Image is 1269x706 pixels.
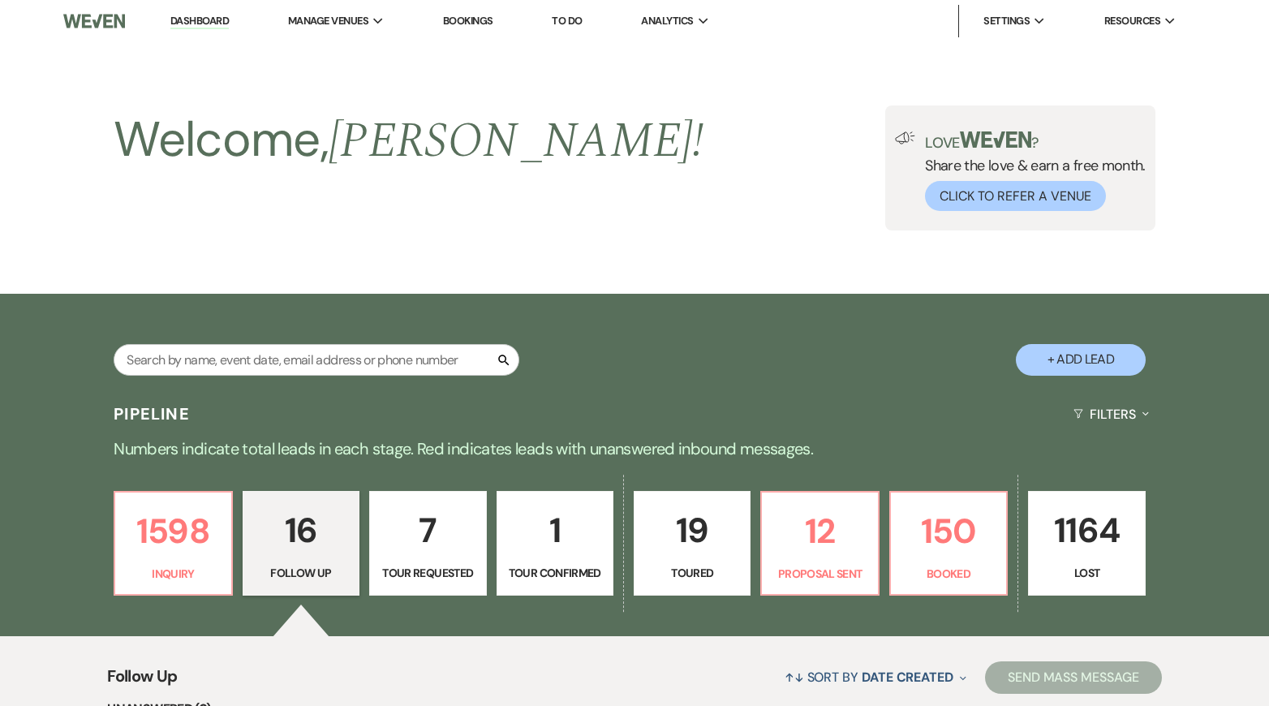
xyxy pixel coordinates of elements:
[497,491,613,596] a: 1Tour Confirmed
[983,13,1030,29] span: Settings
[641,13,693,29] span: Analytics
[772,565,867,583] p: Proposal Sent
[634,491,751,596] a: 19Toured
[507,503,603,557] p: 1
[960,131,1032,148] img: weven-logo-green.svg
[862,669,953,686] span: Date Created
[785,669,804,686] span: ↑↓
[901,565,996,583] p: Booked
[50,436,1219,462] p: Numbers indicate total leads in each stage. Red indicates leads with unanswered inbound messages.
[925,131,1146,150] p: Love ?
[114,491,232,596] a: 1598Inquiry
[125,504,221,558] p: 1598
[925,181,1106,211] button: Click to Refer a Venue
[895,131,915,144] img: loud-speaker-illustration.svg
[1104,13,1160,29] span: Resources
[552,14,582,28] a: To Do
[170,14,229,29] a: Dashboard
[253,503,349,557] p: 16
[114,403,190,425] h3: Pipeline
[772,504,867,558] p: 12
[760,491,879,596] a: 12Proposal Sent
[1028,491,1145,596] a: 1164Lost
[901,504,996,558] p: 150
[288,13,368,29] span: Manage Venues
[380,564,475,582] p: Tour Requested
[507,564,603,582] p: Tour Confirmed
[114,105,703,175] h2: Welcome,
[125,565,221,583] p: Inquiry
[644,564,740,582] p: Toured
[443,14,493,28] a: Bookings
[253,564,349,582] p: Follow Up
[329,104,703,179] span: [PERSON_NAME] !
[889,491,1008,596] a: 150Booked
[644,503,740,557] p: 19
[243,491,359,596] a: 16Follow Up
[107,664,177,699] span: Follow Up
[1067,393,1155,436] button: Filters
[1039,564,1134,582] p: Lost
[1039,503,1134,557] p: 1164
[114,344,519,376] input: Search by name, event date, email address or phone number
[778,656,973,699] button: Sort By Date Created
[915,131,1146,211] div: Share the love & earn a free month.
[380,503,475,557] p: 7
[63,4,125,38] img: Weven Logo
[369,491,486,596] a: 7Tour Requested
[1016,344,1146,376] button: + Add Lead
[985,661,1162,694] button: Send Mass Message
